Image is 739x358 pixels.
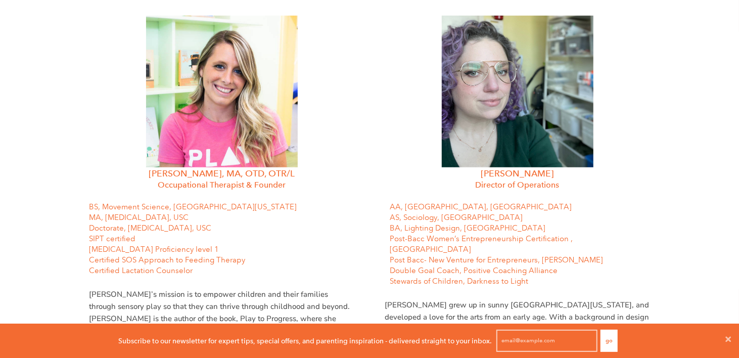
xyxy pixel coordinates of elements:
[89,180,354,191] h4: Occupational Therapist & Founder
[390,213,523,222] font: AS, Sociology, [GEOGRAPHIC_DATA]
[89,167,354,180] h3: [PERSON_NAME], MA, OTD, OTR/L
[89,245,219,254] font: [MEDICAL_DATA] Proficiency level 1
[89,255,245,264] span: Certified SOS Approach to Feeding Therapy
[89,202,297,211] font: BS, Movement Science, [GEOGRAPHIC_DATA][US_STATE]
[89,213,189,222] font: MA, [MEDICAL_DATA], USC
[390,277,528,286] span: Stewards of Children, Darkness to Light
[89,266,193,275] span: Certified Lactation Counselor
[390,223,545,233] font: BA, Lighting Design, [GEOGRAPHIC_DATA]
[390,202,572,211] font: AA, [GEOGRAPHIC_DATA], [GEOGRAPHIC_DATA]
[89,223,211,233] font: Doctorate, [MEDICAL_DATA], USC
[118,335,492,346] p: Subscribe to our newsletter for expert tips, special offers, and parenting inspiration - delivere...
[496,330,597,352] input: email@example.com
[385,167,650,180] h3: [PERSON_NAME]
[601,330,618,352] button: Go
[385,180,650,191] h4: Director of Operations
[390,266,558,275] span: Double Goal Coach, Positive Coaching Alliance
[89,234,135,243] font: SIPT certified
[390,255,603,264] font: Post Bacc- New Venture for Entrepreneurs, [PERSON_NAME]
[390,234,573,254] font: Post-Bacc Women’s Entrepreneurship Certification , [GEOGRAPHIC_DATA]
